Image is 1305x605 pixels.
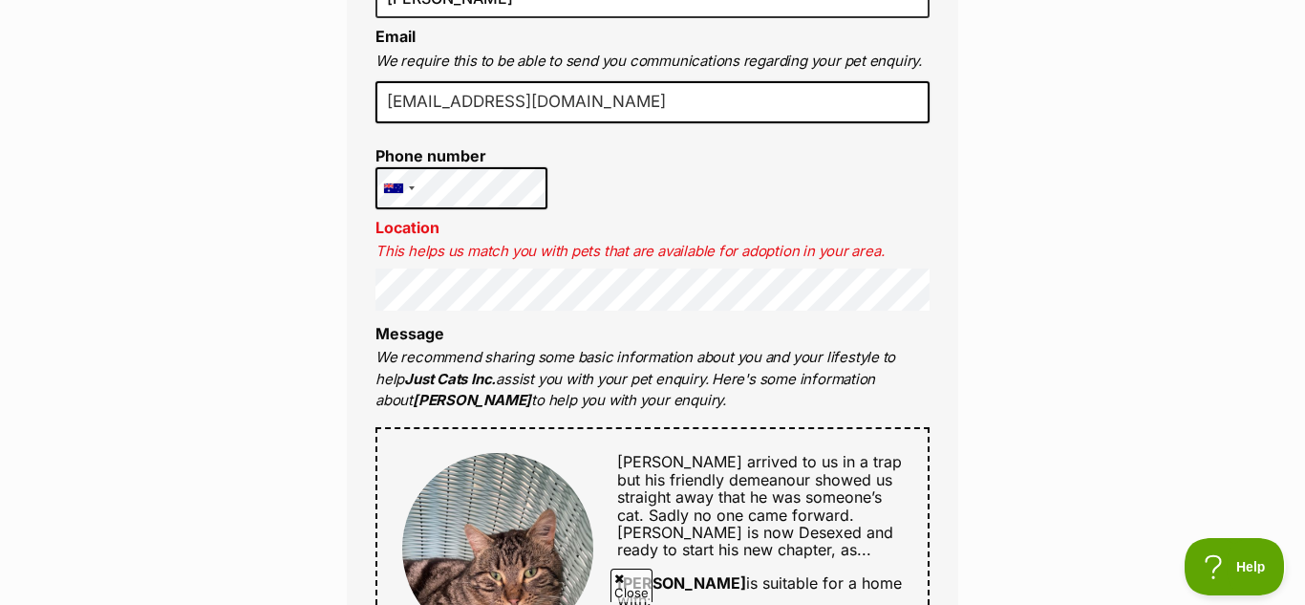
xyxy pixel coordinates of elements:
iframe: Help Scout Beacon - Open [1185,538,1286,595]
label: Message [375,324,444,343]
p: We recommend sharing some basic information about you and your lifestyle to help assist you with ... [375,347,930,412]
label: Location [375,218,439,237]
p: This helps us match you with pets that are available for adoption in your area. [375,241,930,263]
label: Phone number [375,147,547,164]
div: Australia: +61 [376,168,420,208]
strong: [PERSON_NAME] [413,391,531,409]
label: Email [375,27,416,46]
p: We require this to be able to send you communications regarding your pet enquiry. [375,51,930,73]
strong: [PERSON_NAME] [617,573,746,593]
strong: Just Cats Inc. [404,370,496,388]
span: Close [610,569,652,602]
span: [PERSON_NAME] arrived to us in a trap but his friendly demeanour showed us straight away that he ... [617,452,902,559]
